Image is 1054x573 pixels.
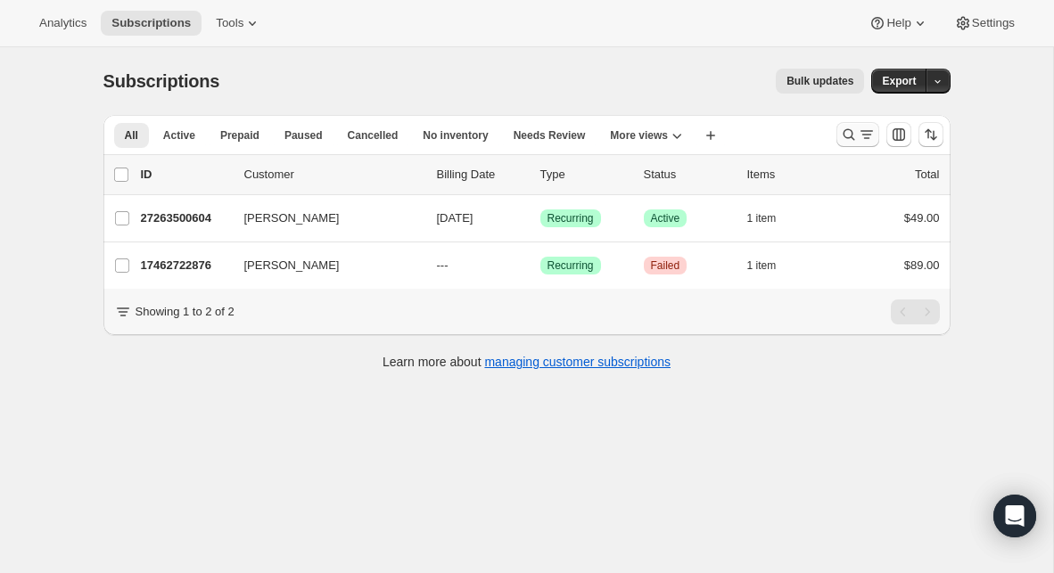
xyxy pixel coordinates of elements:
[383,353,671,371] p: Learn more about
[871,69,926,94] button: Export
[437,211,473,225] span: [DATE]
[205,11,272,36] button: Tools
[244,257,340,274] span: [PERSON_NAME]
[244,209,340,227] span: [PERSON_NAME]
[886,122,911,147] button: Customize table column order and visibility
[747,253,796,278] button: 1 item
[141,206,940,231] div: 27263500604[PERSON_NAME][DATE]SuccessRecurringSuccessActive1 item$49.00
[484,355,671,369] a: managing customer subscriptions
[747,258,777,273] span: 1 item
[163,128,195,143] span: Active
[111,16,191,30] span: Subscriptions
[437,258,449,272] span: ---
[904,258,940,272] span: $89.00
[437,166,526,184] p: Billing Date
[141,253,940,278] div: 17462722876[PERSON_NAME]---SuccessRecurringCriticalFailed1 item$89.00
[234,204,412,233] button: [PERSON_NAME]
[39,16,86,30] span: Analytics
[915,166,939,184] p: Total
[747,211,777,225] span: 1 item
[234,251,412,280] button: [PERSON_NAME]
[904,211,940,225] span: $49.00
[29,11,97,36] button: Analytics
[891,299,940,324] nav: Pagination
[141,209,230,227] p: 27263500604
[993,495,1036,537] div: Open Intercom Messenger
[886,16,910,30] span: Help
[747,206,796,231] button: 1 item
[103,71,220,91] span: Subscriptions
[141,166,940,184] div: IDCustomerBilling DateTypeStatusItemsTotal
[423,128,488,143] span: No inventory
[548,258,594,273] span: Recurring
[125,128,138,143] span: All
[101,11,202,36] button: Subscriptions
[651,258,680,273] span: Failed
[610,128,668,143] span: More views
[747,166,836,184] div: Items
[972,16,1015,30] span: Settings
[141,257,230,274] p: 17462722876
[918,122,943,147] button: Sort the results
[540,166,630,184] div: Type
[244,166,423,184] p: Customer
[136,303,235,321] p: Showing 1 to 2 of 2
[216,16,243,30] span: Tools
[514,128,586,143] span: Needs Review
[548,211,594,225] span: Recurring
[776,69,864,94] button: Bulk updates
[651,211,680,225] span: Active
[220,128,259,143] span: Prepaid
[696,123,725,148] button: Create new view
[882,74,916,88] span: Export
[786,74,853,88] span: Bulk updates
[943,11,1025,36] button: Settings
[599,123,693,148] button: More views
[141,166,230,184] p: ID
[644,166,733,184] p: Status
[284,128,323,143] span: Paused
[836,122,879,147] button: Search and filter results
[858,11,939,36] button: Help
[348,128,399,143] span: Cancelled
